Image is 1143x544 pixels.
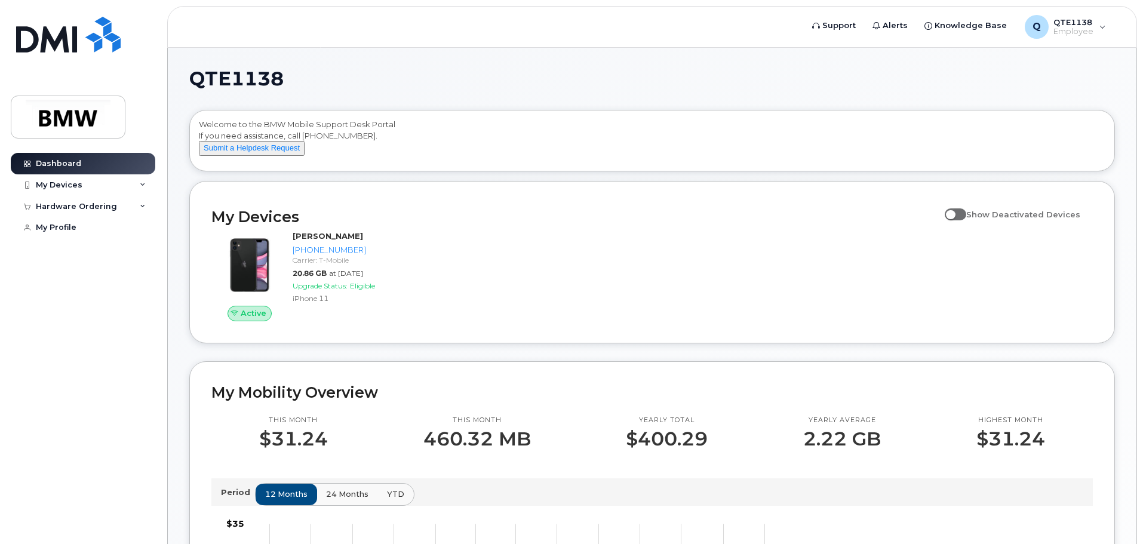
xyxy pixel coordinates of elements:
[221,236,278,294] img: iPhone_11.jpg
[966,210,1080,219] span: Show Deactivated Devices
[211,208,939,226] h2: My Devices
[221,487,255,498] p: Period
[626,428,708,450] p: $400.29
[293,281,348,290] span: Upgrade Status:
[199,141,305,156] button: Submit a Helpdesk Request
[350,281,375,290] span: Eligible
[226,518,244,529] tspan: $35
[293,269,327,278] span: 20.86 GB
[199,143,305,152] a: Submit a Helpdesk Request
[423,416,531,425] p: This month
[803,428,881,450] p: 2.22 GB
[293,231,363,241] strong: [PERSON_NAME]
[945,203,954,213] input: Show Deactivated Devices
[259,428,328,450] p: $31.24
[329,269,363,278] span: at [DATE]
[293,293,416,303] div: iPhone 11
[626,416,708,425] p: Yearly total
[199,119,1105,167] div: Welcome to the BMW Mobile Support Desk Portal If you need assistance, call [PHONE_NUMBER].
[976,428,1045,450] p: $31.24
[423,428,531,450] p: 460.32 MB
[241,308,266,319] span: Active
[211,230,421,321] a: Active[PERSON_NAME][PHONE_NUMBER]Carrier: T-Mobile20.86 GBat [DATE]Upgrade Status:EligibleiPhone 11
[976,416,1045,425] p: Highest month
[803,416,881,425] p: Yearly average
[293,255,416,265] div: Carrier: T-Mobile
[259,416,328,425] p: This month
[387,488,404,500] span: YTD
[326,488,368,500] span: 24 months
[293,244,416,256] div: [PHONE_NUMBER]
[189,70,284,88] span: QTE1138
[211,383,1093,401] h2: My Mobility Overview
